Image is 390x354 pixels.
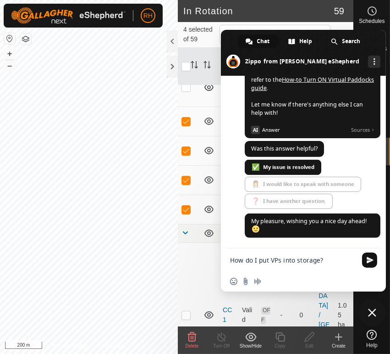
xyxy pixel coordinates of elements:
[98,342,125,350] a: Contact Us
[251,217,367,233] span: My pleasure, wishing you a nice day ahead!
[230,278,237,285] span: Insert an emoji
[191,62,198,70] p-sorticon: Activate to sort
[183,25,220,44] span: 4 selected of 59
[366,343,378,348] span: Help
[207,343,236,349] div: Turn Off
[4,60,15,71] button: –
[183,6,334,17] h2: In Rotation
[334,4,344,18] span: 59
[262,126,348,134] span: Answer
[236,343,265,349] div: Show/Hide
[359,18,385,24] span: Schedules
[230,256,357,264] textarea: Compose your message...
[223,306,232,323] a: CC 1
[295,343,324,349] div: Edit
[265,343,295,349] div: Copy
[362,253,377,268] span: Send
[300,34,313,48] span: Help
[261,307,270,324] span: OFF
[20,34,31,45] button: Map Layers
[203,62,211,70] p-sorticon: Activate to sort
[4,48,15,59] button: +
[280,310,292,320] div: -
[237,34,279,48] div: Chat
[257,34,270,48] span: Chat
[53,342,87,350] a: Privacy Policy
[251,126,260,134] span: AI
[251,76,374,92] a: How-to Turn ON Virtual Paddocks guide
[342,34,361,48] span: Search
[251,145,318,152] span: Was this answer helpful?
[11,7,126,24] img: Gallagher Logo
[219,48,238,85] th: VP
[358,299,386,326] div: Close chat
[186,343,199,348] span: Delete
[354,326,390,352] a: Help
[323,34,370,48] div: Search
[324,343,353,349] div: Create
[4,33,15,44] button: Reset Map
[220,25,330,44] input: Search (S)
[368,56,380,68] div: More channels
[242,278,249,285] span: Send a file
[352,126,374,134] span: Sources
[280,34,322,48] div: Help
[143,11,153,21] span: RH
[254,278,261,285] span: Audio message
